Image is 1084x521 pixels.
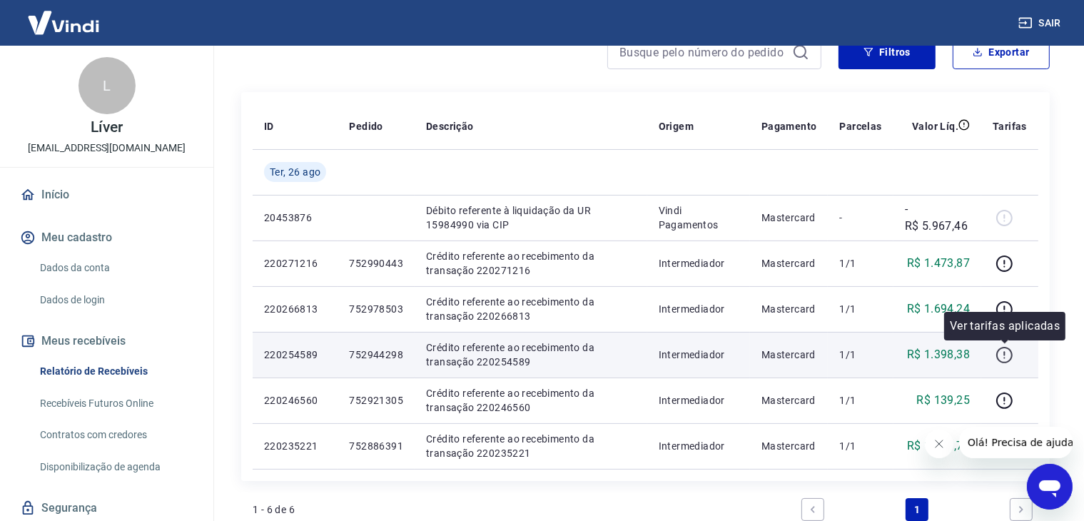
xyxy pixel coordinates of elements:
p: Vindi Pagamentos [659,203,739,232]
div: L [78,57,136,114]
p: Crédito referente ao recebimento da transação 220266813 [426,295,636,323]
p: 1/1 [839,393,881,408]
p: 1/1 [839,302,881,316]
p: Intermediador [659,439,739,453]
a: Contratos com credores [34,420,196,450]
p: Ver tarifas aplicadas [950,318,1060,335]
p: Crédito referente ao recebimento da transação 220246560 [426,386,636,415]
img: Vindi [17,1,110,44]
p: Líver [91,120,123,135]
p: 752886391 [349,439,403,453]
p: Mastercard [761,348,817,362]
p: R$ 1.261,72 [907,437,970,455]
p: 220246560 [264,393,326,408]
p: Pedido [349,119,383,133]
a: Next page [1010,498,1033,521]
p: R$ 1.398,38 [907,346,970,363]
a: Dados da conta [34,253,196,283]
p: Intermediador [659,393,739,408]
p: 220235221 [264,439,326,453]
p: R$ 1.473,87 [907,255,970,272]
p: Intermediador [659,348,739,362]
p: 1/1 [839,348,881,362]
p: Descrição [426,119,474,133]
p: Mastercard [761,393,817,408]
button: Exportar [953,35,1050,69]
p: Intermediador [659,302,739,316]
p: ID [264,119,274,133]
a: Início [17,179,196,211]
p: Mastercard [761,256,817,270]
p: 752978503 [349,302,403,316]
input: Busque pelo número do pedido [619,41,786,63]
p: Intermediador [659,256,739,270]
p: Parcelas [839,119,881,133]
p: R$ 1.694,24 [907,300,970,318]
p: 220254589 [264,348,326,362]
p: Débito referente à liquidação da UR 15984990 via CIP [426,203,636,232]
a: Page 1 is your current page [906,498,928,521]
p: 220271216 [264,256,326,270]
p: 1/1 [839,256,881,270]
p: 1 - 6 de 6 [253,502,295,517]
p: -R$ 5.967,46 [905,201,970,235]
p: Mastercard [761,211,817,225]
span: Olá! Precisa de ajuda? [9,10,120,21]
p: Origem [659,119,694,133]
p: Mastercard [761,439,817,453]
button: Sair [1015,10,1067,36]
p: R$ 139,25 [917,392,971,409]
p: Tarifas [993,119,1027,133]
a: Recebíveis Futuros Online [34,389,196,418]
span: Ter, 26 ago [270,165,320,179]
a: Disponibilização de agenda [34,452,196,482]
p: Crédito referente ao recebimento da transação 220254589 [426,340,636,369]
p: 1/1 [839,439,881,453]
p: 220266813 [264,302,326,316]
button: Filtros [839,35,936,69]
a: Relatório de Recebíveis [34,357,196,386]
iframe: Fechar mensagem [925,430,953,458]
p: 752921305 [349,393,403,408]
button: Meu cadastro [17,222,196,253]
iframe: Botão para abrir a janela de mensagens [1027,464,1073,510]
p: Mastercard [761,302,817,316]
p: 752944298 [349,348,403,362]
p: Pagamento [761,119,817,133]
a: Dados de login [34,285,196,315]
p: Valor Líq. [912,119,958,133]
button: Meus recebíveis [17,325,196,357]
a: Previous page [801,498,824,521]
p: - [839,211,881,225]
p: 752990443 [349,256,403,270]
p: 20453876 [264,211,326,225]
iframe: Mensagem da empresa [959,427,1073,458]
p: Crédito referente ao recebimento da transação 220271216 [426,249,636,278]
p: [EMAIL_ADDRESS][DOMAIN_NAME] [28,141,186,156]
p: Crédito referente ao recebimento da transação 220235221 [426,432,636,460]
